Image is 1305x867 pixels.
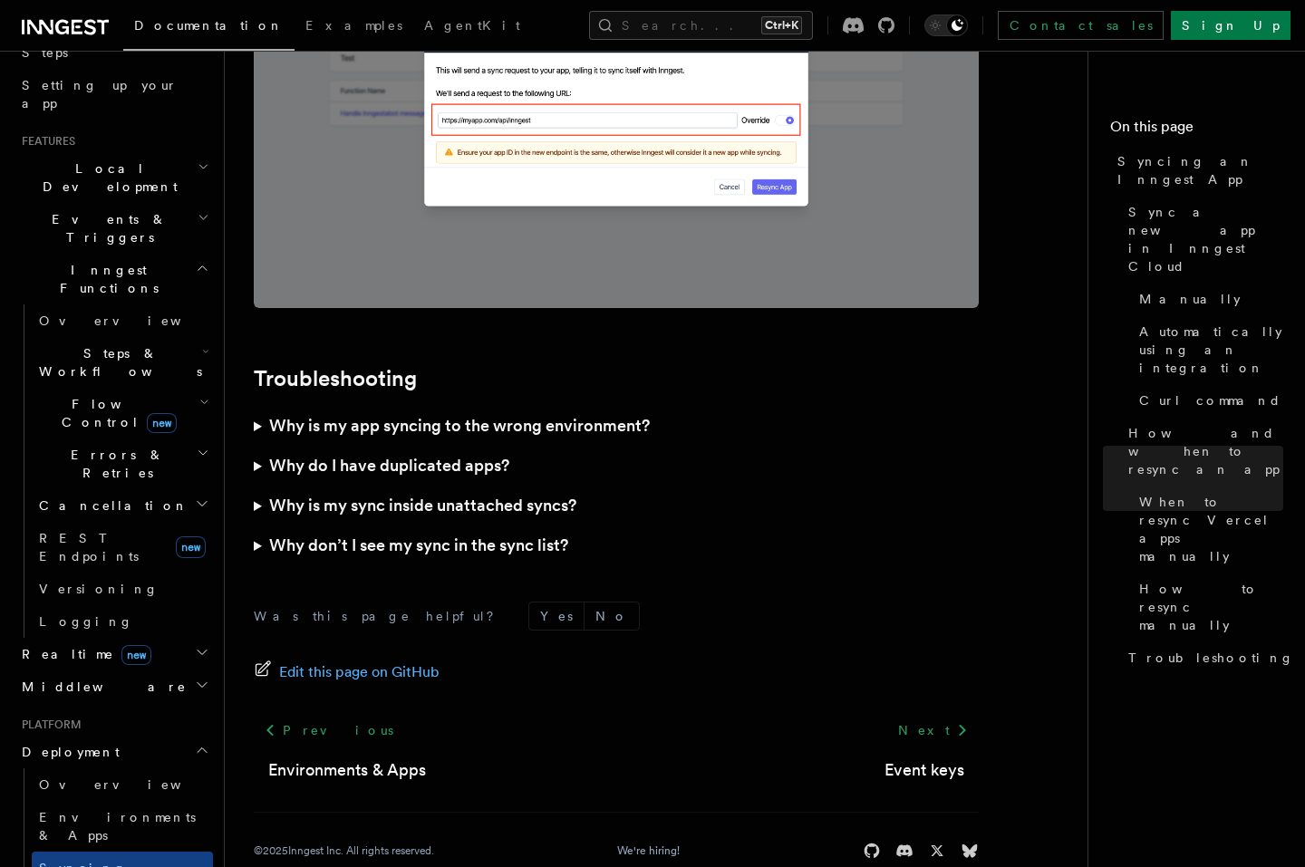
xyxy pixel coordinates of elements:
[1121,196,1283,283] a: Sync a new app in Inngest Cloud
[123,5,295,51] a: Documentation
[32,605,213,638] a: Logging
[1139,580,1283,634] span: How to resync manually
[14,261,196,297] span: Inngest Functions
[269,453,509,478] h3: Why do I have duplicated apps?
[32,388,213,438] button: Flow Controlnew
[269,413,650,438] h3: Why is my app syncing to the wrong environment?
[14,736,213,768] button: Deployment
[134,18,284,33] span: Documentation
[14,743,120,761] span: Deployment
[14,304,213,638] div: Inngest Functions
[39,777,226,792] span: Overview
[761,16,802,34] kbd: Ctrl+K
[32,446,197,482] span: Errors & Retries
[1128,203,1283,275] span: Sync a new app in Inngest Cloud
[14,678,187,696] span: Middleware
[295,5,413,49] a: Examples
[14,638,213,670] button: Realtimenew
[14,718,82,732] span: Platform
[14,152,213,203] button: Local Development
[32,496,188,515] span: Cancellation
[32,768,213,801] a: Overview
[413,5,531,49] a: AgentKit
[269,493,576,518] h3: Why is my sync inside unattached syncs?
[305,18,402,33] span: Examples
[589,11,813,40] button: Search...Ctrl+K
[39,313,226,328] span: Overview
[39,582,159,596] span: Versioning
[268,757,426,783] a: Environments & Apps
[1132,573,1283,641] a: How to resync manually
[1110,145,1283,196] a: Syncing an Inngest App
[14,645,151,663] span: Realtime
[1110,116,1283,145] h4: On this page
[1139,493,1283,565] span: When to resync Vercel apps manually
[1132,315,1283,384] a: Automatically using an integration
[1121,417,1283,486] a: How and when to resync an app
[39,531,139,564] span: REST Endpoints
[1139,323,1283,377] span: Automatically using an integration
[1128,424,1283,478] span: How and when to resync an app
[279,660,440,685] span: Edit this page on GitHub
[924,14,968,36] button: Toggle dark mode
[884,757,964,783] a: Event keys
[254,366,417,391] a: Troubleshooting
[254,607,507,625] p: Was this page helpful?
[254,486,979,525] summary: Why is my sync inside unattached syncs?
[32,801,213,852] a: Environments & Apps
[254,660,440,685] a: Edit this page on GitHub
[32,438,213,489] button: Errors & Retries
[14,134,75,149] span: Features
[176,536,206,558] span: new
[254,446,979,486] summary: Why do I have duplicated apps?
[121,645,151,665] span: new
[1132,384,1283,417] a: Curl command
[617,843,680,858] a: We're hiring!
[1139,290,1241,308] span: Manually
[14,159,198,196] span: Local Development
[22,78,178,111] span: Setting up your app
[1139,391,1281,409] span: Curl command
[32,522,213,573] a: REST Endpointsnew
[254,843,434,858] div: © 2025 Inngest Inc. All rights reserved.
[14,69,213,120] a: Setting up your app
[529,602,584,630] button: Yes
[887,714,979,747] a: Next
[998,11,1164,40] a: Contact sales
[147,413,177,433] span: new
[32,304,213,337] a: Overview
[14,254,213,304] button: Inngest Functions
[1121,641,1283,674] a: Troubleshooting
[585,602,639,630] button: No
[39,810,196,843] span: Environments & Apps
[254,525,979,565] summary: Why don’t I see my sync in the sync list?
[39,614,133,629] span: Logging
[269,533,568,558] h3: Why don’t I see my sync in the sync list?
[1128,649,1294,667] span: Troubleshooting
[1117,152,1283,188] span: Syncing an Inngest App
[14,210,198,246] span: Events & Triggers
[32,344,202,381] span: Steps & Workflows
[32,337,213,388] button: Steps & Workflows
[32,489,213,522] button: Cancellation
[1171,11,1290,40] a: Sign Up
[32,573,213,605] a: Versioning
[424,18,520,33] span: AgentKit
[32,395,199,431] span: Flow Control
[14,203,213,254] button: Events & Triggers
[254,714,403,747] a: Previous
[14,670,213,703] button: Middleware
[1132,283,1283,315] a: Manually
[254,406,979,446] summary: Why is my app syncing to the wrong environment?
[1132,486,1283,573] a: When to resync Vercel apps manually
